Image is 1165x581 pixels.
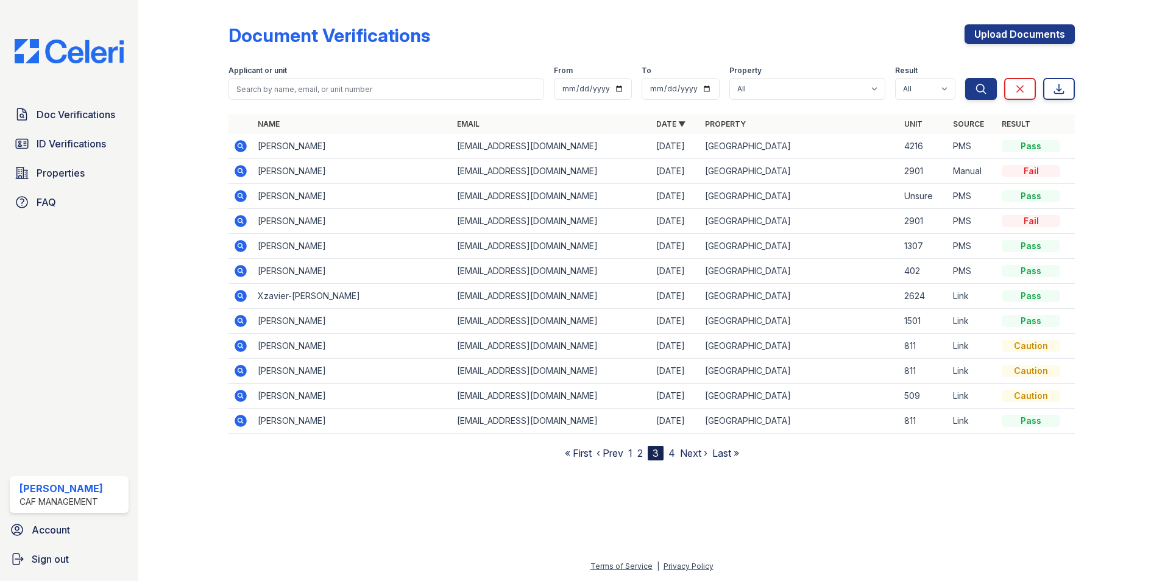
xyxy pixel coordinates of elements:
[948,259,997,284] td: PMS
[253,159,452,184] td: [PERSON_NAME]
[700,334,899,359] td: [GEOGRAPHIC_DATA]
[700,209,899,234] td: [GEOGRAPHIC_DATA]
[700,159,899,184] td: [GEOGRAPHIC_DATA]
[700,409,899,434] td: [GEOGRAPHIC_DATA]
[37,166,85,180] span: Properties
[948,234,997,259] td: PMS
[651,384,700,409] td: [DATE]
[452,384,651,409] td: [EMAIL_ADDRESS][DOMAIN_NAME]
[651,209,700,234] td: [DATE]
[452,309,651,334] td: [EMAIL_ADDRESS][DOMAIN_NAME]
[700,384,899,409] td: [GEOGRAPHIC_DATA]
[5,39,133,63] img: CE_Logo_Blue-a8612792a0a2168367f1c8372b55b34899dd931a85d93a1a3d3e32e68fde9ad4.png
[253,384,452,409] td: [PERSON_NAME]
[700,284,899,309] td: [GEOGRAPHIC_DATA]
[5,547,133,571] a: Sign out
[965,24,1075,44] a: Upload Documents
[899,209,948,234] td: 2901
[452,359,651,384] td: [EMAIL_ADDRESS][DOMAIN_NAME]
[899,384,948,409] td: 509
[19,496,103,508] div: CAF Management
[565,447,592,459] a: « First
[700,259,899,284] td: [GEOGRAPHIC_DATA]
[253,334,452,359] td: [PERSON_NAME]
[651,309,700,334] td: [DATE]
[899,259,948,284] td: 402
[948,384,997,409] td: Link
[597,447,623,459] a: ‹ Prev
[1002,190,1060,202] div: Pass
[1002,140,1060,152] div: Pass
[899,134,948,159] td: 4216
[700,359,899,384] td: [GEOGRAPHIC_DATA]
[452,234,651,259] td: [EMAIL_ADDRESS][DOMAIN_NAME]
[554,66,573,76] label: From
[948,184,997,209] td: PMS
[948,134,997,159] td: PMS
[712,447,739,459] a: Last »
[657,562,659,571] div: |
[228,24,430,46] div: Document Verifications
[37,136,106,151] span: ID Verifications
[253,284,452,309] td: Xzavier-[PERSON_NAME]
[899,159,948,184] td: 2901
[637,447,643,459] a: 2
[10,161,129,185] a: Properties
[452,259,651,284] td: [EMAIL_ADDRESS][DOMAIN_NAME]
[700,234,899,259] td: [GEOGRAPHIC_DATA]
[452,284,651,309] td: [EMAIL_ADDRESS][DOMAIN_NAME]
[729,66,762,76] label: Property
[1002,390,1060,402] div: Caution
[651,159,700,184] td: [DATE]
[651,284,700,309] td: [DATE]
[904,119,922,129] a: Unit
[1002,240,1060,252] div: Pass
[700,134,899,159] td: [GEOGRAPHIC_DATA]
[32,552,69,566] span: Sign out
[1002,415,1060,427] div: Pass
[651,359,700,384] td: [DATE]
[1002,165,1060,177] div: Fail
[656,119,685,129] a: Date ▼
[32,523,70,537] span: Account
[228,66,287,76] label: Applicant or unit
[452,209,651,234] td: [EMAIL_ADDRESS][DOMAIN_NAME]
[452,409,651,434] td: [EMAIL_ADDRESS][DOMAIN_NAME]
[457,119,480,129] a: Email
[668,447,675,459] a: 4
[948,409,997,434] td: Link
[228,78,544,100] input: Search by name, email, or unit number
[642,66,651,76] label: To
[1002,265,1060,277] div: Pass
[1002,119,1030,129] a: Result
[651,259,700,284] td: [DATE]
[899,284,948,309] td: 2624
[19,481,103,496] div: [PERSON_NAME]
[705,119,746,129] a: Property
[10,190,129,214] a: FAQ
[10,132,129,156] a: ID Verifications
[1002,340,1060,352] div: Caution
[628,447,632,459] a: 1
[37,107,115,122] span: Doc Verifications
[700,309,899,334] td: [GEOGRAPHIC_DATA]
[258,119,280,129] a: Name
[1002,290,1060,302] div: Pass
[899,334,948,359] td: 811
[1002,315,1060,327] div: Pass
[651,334,700,359] td: [DATE]
[948,284,997,309] td: Link
[1002,215,1060,227] div: Fail
[651,409,700,434] td: [DATE]
[948,309,997,334] td: Link
[452,334,651,359] td: [EMAIL_ADDRESS][DOMAIN_NAME]
[948,359,997,384] td: Link
[948,334,997,359] td: Link
[899,184,948,209] td: Unsure
[253,234,452,259] td: [PERSON_NAME]
[899,359,948,384] td: 811
[253,134,452,159] td: [PERSON_NAME]
[253,359,452,384] td: [PERSON_NAME]
[895,66,918,76] label: Result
